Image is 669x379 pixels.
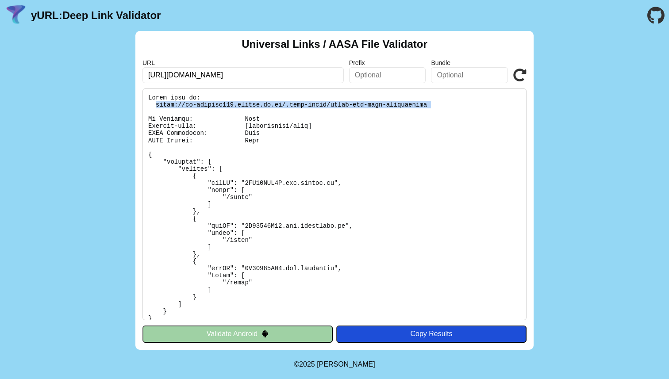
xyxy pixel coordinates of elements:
button: Copy Results [336,325,527,342]
a: Michael Ibragimchayev's Personal Site [317,360,375,368]
input: Required [142,67,344,83]
img: droidIcon.svg [261,330,269,337]
h2: Universal Links / AASA File Validator [242,38,427,50]
label: Prefix [349,59,426,66]
span: 2025 [299,360,315,368]
footer: © [294,350,375,379]
pre: Lorem ipsu do: sitam://co-adipisc119.elitse.do.ei/.temp-incid/utlab-etd-magn-aliquaenima Mi Venia... [142,88,527,320]
button: Validate Android [142,325,333,342]
input: Optional [349,67,426,83]
a: yURL:Deep Link Validator [31,9,161,22]
img: yURL Logo [4,4,27,27]
div: Copy Results [341,330,522,338]
label: URL [142,59,344,66]
input: Optional [431,67,508,83]
label: Bundle [431,59,508,66]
